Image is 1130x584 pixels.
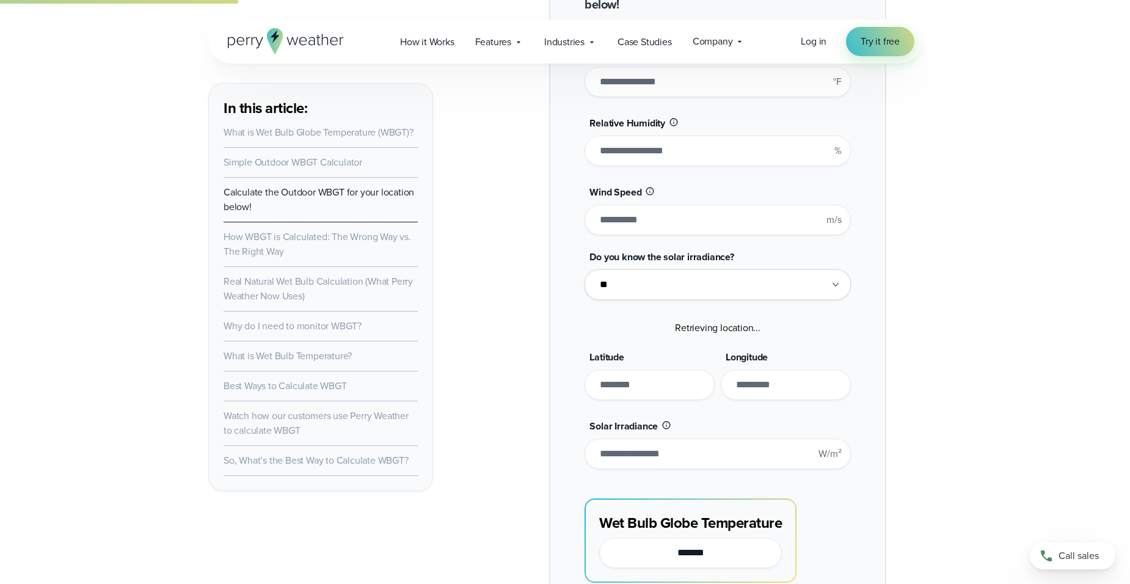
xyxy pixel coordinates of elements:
span: Wind Speed [589,185,641,199]
a: What is Wet Bulb Globe Temperature (WBGT)? [224,125,414,139]
span: Do you know the solar irradiance? [589,250,734,264]
a: Simple Outdoor WBGT Calculator [224,155,362,169]
a: Log in [801,34,826,49]
span: Solar Irradiance [589,419,658,433]
a: Try it free [846,27,914,56]
span: Company [693,34,733,49]
span: Industries [544,35,585,49]
a: Watch how our customers use Perry Weather to calculate WBGT [224,409,409,437]
a: What is Wet Bulb Temperature? [224,349,352,363]
a: Best Ways to Calculate WBGT [224,379,347,393]
span: How it Works [400,35,454,49]
span: Retrieving location... [675,321,760,335]
span: Call sales [1059,549,1099,563]
a: Call sales [1030,542,1115,569]
span: Features [475,35,511,49]
span: Case Studies [618,35,672,49]
a: Why do I need to monitor WBGT? [224,319,362,333]
a: Calculate the Outdoor WBGT for your location below! [224,185,414,214]
span: Relative Humidity [589,116,665,130]
span: Longitude [726,350,768,364]
a: How it Works [390,29,465,54]
a: Case Studies [607,29,682,54]
h3: In this article: [224,98,418,118]
a: How WBGT is Calculated: The Wrong Way vs. The Right Way [224,230,411,258]
a: So, What’s the Best Way to Calculate WBGT? [224,453,409,467]
span: Latitude [589,350,624,364]
a: Real Natural Wet Bulb Calculation (What Perry Weather Now Uses) [224,274,413,303]
span: Log in [801,34,826,48]
span: Try it free [861,34,900,49]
